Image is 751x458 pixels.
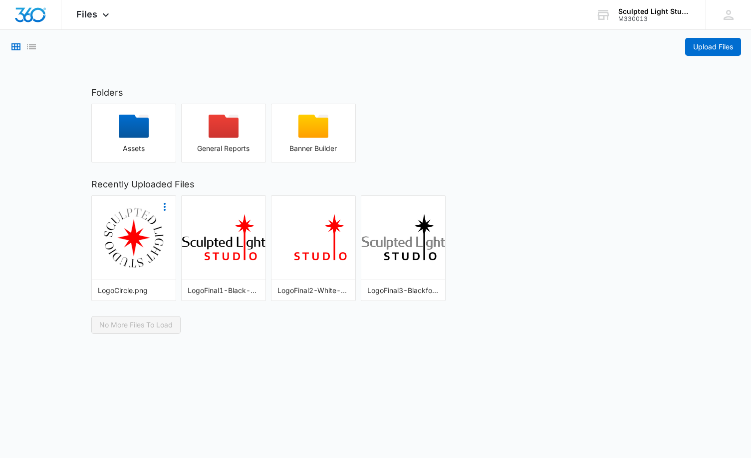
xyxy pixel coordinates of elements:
span: Upload Files [693,41,733,52]
h2: Folders [91,86,660,99]
button: Grid View [10,41,22,53]
div: LogoFinal1-Black-Red.png [188,285,259,296]
div: LogoCircle.png [98,285,170,296]
div: LogoFinal2-White-Red.png [277,285,349,296]
h2: Recently Uploaded Files [91,177,660,191]
button: More Options [159,201,171,213]
div: LogoFinal3-Blackforengraving.png [367,285,439,296]
div: Assets [92,145,176,153]
img: LogoFinal3-Blackforengraving.png [361,214,445,262]
div: account name [618,7,691,15]
button: General Reports [181,104,266,162]
button: Assets [91,104,176,162]
button: Banner Builder [271,104,356,162]
img: LogoFinal1-Black-Red.png [182,214,265,262]
img: LogoCircle.png [102,206,166,270]
button: List View [25,41,37,53]
img: LogoFinal2-White-Red.png [271,214,355,262]
div: General Reports [182,145,265,153]
div: account id [618,15,691,22]
button: Upload Files [685,38,741,56]
span: Files [76,9,97,19]
div: Banner Builder [271,145,355,153]
button: No More Files To Load [91,316,181,334]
